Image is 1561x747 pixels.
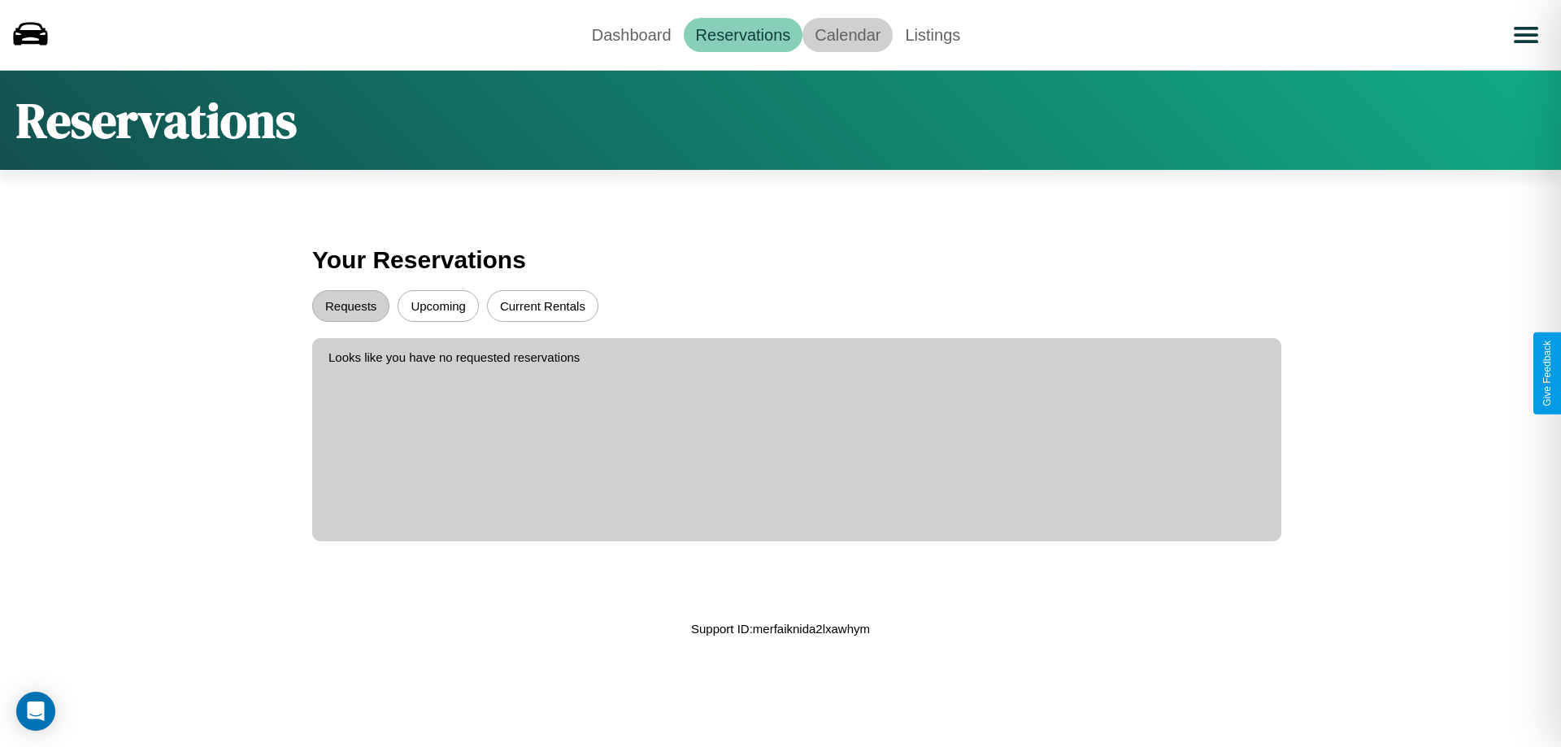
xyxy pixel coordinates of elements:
[802,18,893,52] a: Calendar
[16,692,55,731] div: Open Intercom Messenger
[893,18,972,52] a: Listings
[16,87,297,154] h1: Reservations
[684,18,803,52] a: Reservations
[1541,341,1553,406] div: Give Feedback
[398,290,479,322] button: Upcoming
[328,346,1265,368] p: Looks like you have no requested reservations
[580,18,684,52] a: Dashboard
[312,290,389,322] button: Requests
[487,290,598,322] button: Current Rentals
[691,618,870,640] p: Support ID: merfaiknida2lxawhym
[312,238,1249,282] h3: Your Reservations
[1503,12,1549,58] button: Open menu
